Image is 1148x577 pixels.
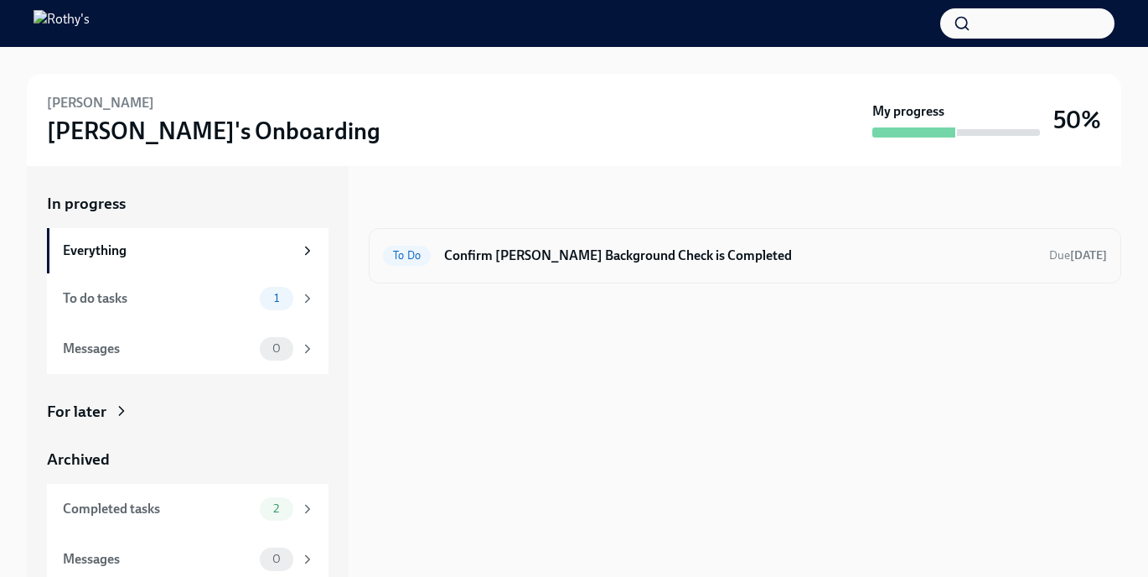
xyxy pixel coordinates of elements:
[34,10,90,37] img: Rothy's
[63,500,253,518] div: Completed tasks
[63,289,253,308] div: To do tasks
[1053,105,1101,135] h3: 50%
[263,502,289,515] span: 2
[63,242,293,260] div: Everything
[47,94,154,112] h6: [PERSON_NAME]
[369,193,447,215] div: In progress
[872,102,944,121] strong: My progress
[47,324,328,374] a: Messages0
[444,247,1036,265] h6: Confirm [PERSON_NAME] Background Check is Completed
[47,484,328,534] a: Completed tasks2
[47,228,328,273] a: Everything
[1070,248,1107,263] strong: [DATE]
[47,401,328,423] a: For later
[383,249,431,262] span: To Do
[1049,247,1107,263] span: September 9th, 2025 09:00
[47,401,106,423] div: For later
[383,242,1107,269] a: To DoConfirm [PERSON_NAME] Background Check is CompletedDue[DATE]
[63,550,253,569] div: Messages
[262,553,291,565] span: 0
[47,193,328,215] a: In progress
[63,340,253,358] div: Messages
[47,273,328,324] a: To do tasks1
[264,292,289,304] span: 1
[1049,248,1107,263] span: Due
[262,342,291,355] span: 0
[47,449,328,470] a: Archived
[47,116,380,146] h3: [PERSON_NAME]'s Onboarding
